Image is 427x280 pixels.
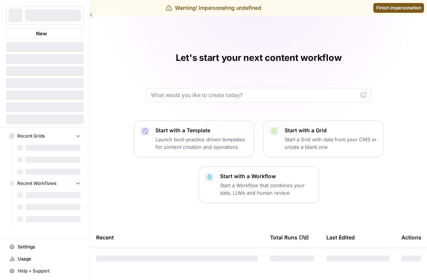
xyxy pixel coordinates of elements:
[285,136,377,151] p: Start a Grid with data from your CMS or create a blank one
[376,5,421,11] span: Finish impersonation
[155,136,248,151] p: Launch best-practice driven templates for content creation and operations
[220,182,312,197] p: Start a Workflow that combines your data, LLMs and human review
[18,256,80,262] span: Usage
[6,178,84,189] button: Recent Workflows
[6,28,84,39] button: New
[373,3,424,13] a: Finish impersonation
[151,91,358,99] input: What would you like to create today?
[36,30,47,37] span: New
[285,127,377,134] p: Start with a Grid
[270,227,309,248] div: Total Runs (7d)
[326,227,355,248] div: Last Edited
[96,227,258,248] div: Recent
[176,52,342,64] h1: Let's start your next content workflow
[18,244,80,250] span: Settings
[6,253,84,265] a: Usage
[17,180,56,187] span: Recent Workflows
[220,173,312,180] p: Start with a Workflow
[6,130,84,142] button: Recent Grids
[263,120,383,157] button: Start with a GridStart a Grid with data from your CMS or create a blank one
[199,166,319,203] button: Start with a WorkflowStart a Workflow that combines your data, LLMs and human review
[17,133,45,139] span: Recent Grids
[6,241,84,253] a: Settings
[6,265,84,277] button: Help + Support
[155,127,248,134] p: Start with a Template
[18,268,80,274] span: Help + Support
[401,227,421,248] div: Actions
[166,4,261,12] div: Warning! Impersonating undefined
[134,120,254,157] button: Start with a TemplateLaunch best-practice driven templates for content creation and operations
